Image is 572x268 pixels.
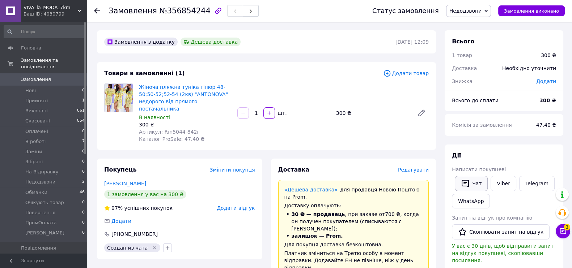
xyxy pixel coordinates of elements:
span: Повідомлення [21,245,56,251]
div: 1 замовлення у вас на 300 ₴ [104,190,186,199]
div: успішних покупок [104,204,173,212]
span: У вас є 30 днів, щоб відправити запит на відгук покупцеві, скопіювавши посилання. [452,243,554,263]
span: 0 [82,128,85,135]
span: Додати [111,218,131,224]
button: Скопіювати запит на відгук [452,224,550,239]
a: «Дешева доставка» [284,187,338,193]
span: Комісія за замовлення [452,122,512,128]
span: Додати [536,78,556,84]
a: Редагувати [414,106,429,120]
div: Дешева доставка [181,38,241,46]
span: Очікують товар [25,199,64,206]
div: Необхідно уточнити [498,60,560,76]
a: Telegram [519,176,555,191]
span: Недодзвони [25,179,55,185]
span: Покупець [104,166,137,173]
div: Ваш ID: 4030799 [24,11,87,17]
span: Замовлення [21,76,51,83]
div: [PHONE_NUMBER] [111,230,158,238]
span: ПромОплата [25,220,56,226]
a: [PERSON_NAME] [104,181,146,186]
span: Оплачені [25,128,48,135]
span: На Відправку [25,169,58,175]
div: 300 ₴ [333,108,411,118]
span: 46 [80,189,85,196]
span: Скасовані [25,118,50,124]
div: Повернутися назад [94,7,100,14]
span: VIVA_la_MODA_7km [24,4,78,11]
img: Жіноча пляжна туніка гіпюр 48-50;50-52;52-54 (2кв) "ANTONOVA" недорого від прямого постачальника [105,84,133,112]
span: Змінити покупця [210,167,255,173]
span: Доставка [452,65,477,71]
span: Недодзвони [449,8,482,14]
span: 97% [111,205,123,211]
span: [PERSON_NAME] [25,230,64,236]
a: Viber [491,176,516,191]
span: В роботі [25,138,46,145]
span: Дії [452,152,461,159]
span: 47.40 ₴ [536,122,556,128]
span: 0 [82,87,85,94]
span: залишок — Prom. [292,233,343,239]
span: Зібрані [25,159,43,165]
a: Жіноча пляжна туніка гіпюр 48-50;50-52;52-54 (2кв) "ANTONOVA" недорого від прямого постачальника [139,84,228,112]
span: В наявності [139,114,170,120]
span: Додати відгук [217,205,255,211]
span: Нові [25,87,36,94]
span: Додати товар [383,69,429,77]
button: Чат [455,176,488,191]
span: 1 [82,98,85,104]
span: Головна [21,45,41,51]
div: 300 ₴ [139,121,232,128]
div: шт. [276,109,287,117]
span: Создан из чата [107,245,148,251]
span: Знижка [452,78,473,84]
span: 30 ₴ — продавець [292,211,345,217]
button: Замовлення виконано [498,5,565,16]
span: Виконані [25,108,48,114]
div: 300 ₴ [541,52,556,59]
span: 0 [82,220,85,226]
span: 861 [77,108,85,114]
span: Замовлення виконано [504,8,559,14]
span: Редагувати [398,167,429,173]
span: Каталог ProSale: 47.40 ₴ [139,136,204,142]
span: 854 [77,118,85,124]
span: Замовлення та повідомлення [21,57,87,70]
span: Заміни [25,148,42,155]
span: 7 [82,138,85,145]
span: 0 [82,148,85,155]
time: [DATE] 12:09 [395,39,429,45]
span: Артикул: Rin5044-842r [139,129,199,135]
span: №356854244 [159,7,211,15]
span: 2 [82,179,85,185]
b: 300 ₴ [539,98,556,103]
span: 0 [82,169,85,175]
div: Для покупця доставка безкоштовна. [284,241,423,248]
li: , при заказе от 700 ₴ , когда он получен покупателем (списываются с [PERSON_NAME]); [284,211,423,232]
svg: Видалити мітку [152,245,157,251]
span: 0 [82,209,85,216]
div: Доставку оплачують: [284,202,423,209]
div: Статус замовлення [372,7,439,14]
a: WhatsApp [452,194,490,208]
span: 3 [564,224,570,230]
div: Замовлення з додатку [104,38,178,46]
span: Доставка [278,166,310,173]
span: Всього до сплати [452,98,499,103]
span: 0 [82,230,85,236]
span: 0 [82,199,85,206]
div: для продавця Новою Поштою на Prom. [284,186,423,200]
span: Товари в замовленні (1) [104,70,185,77]
span: Прийняті [25,98,48,104]
span: Написати покупцеві [452,167,506,172]
span: Запит на відгук про компанію [452,215,532,221]
span: Замовлення [109,7,157,15]
span: Всього [452,38,474,45]
span: 0 [82,159,85,165]
input: Пошук [4,25,85,38]
span: 1 товар [452,52,472,58]
span: Повернення [25,209,55,216]
span: Обманки [25,189,47,196]
button: Чат з покупцем3 [556,224,570,238]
